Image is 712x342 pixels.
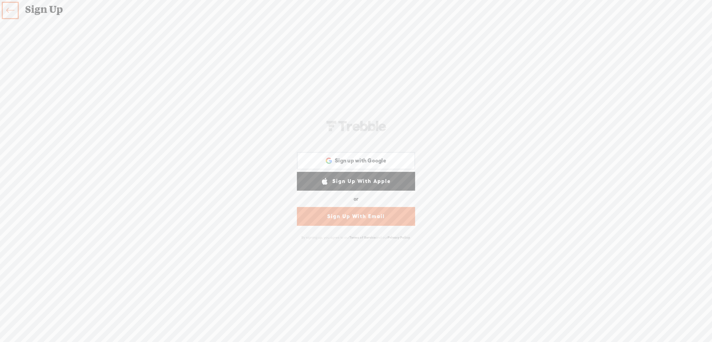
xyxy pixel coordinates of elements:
[297,152,415,169] div: Sign up with Google
[335,157,386,164] span: Sign up with Google
[297,207,415,226] a: Sign Up With Email
[297,172,415,191] a: Sign Up With Apple
[354,193,358,205] div: or
[349,236,375,239] a: Terms of Service
[295,232,417,243] div: By signing up, you agree to our and our .
[388,236,410,239] a: Privacy Policy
